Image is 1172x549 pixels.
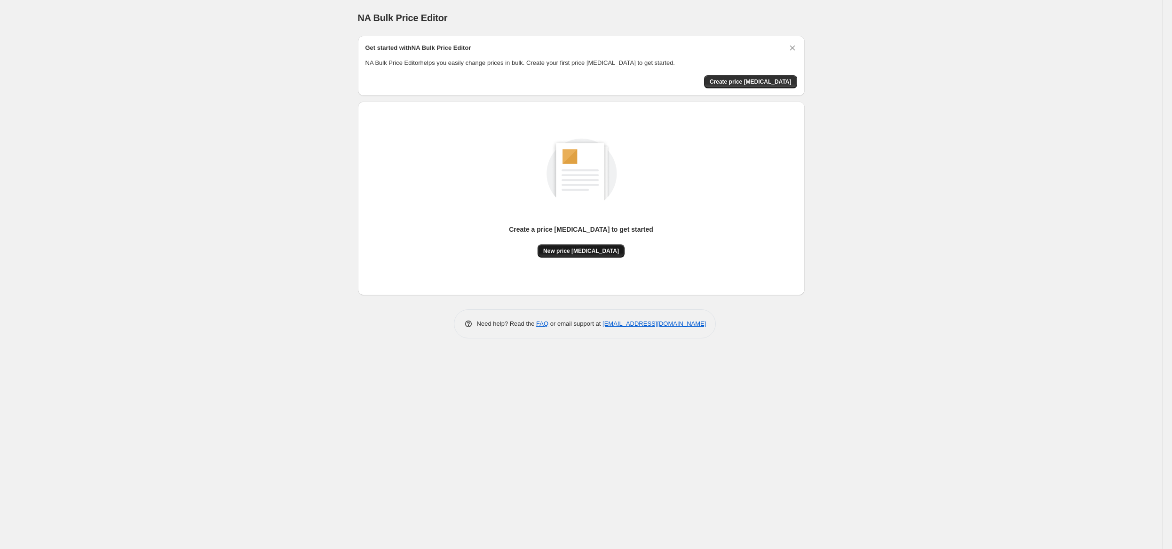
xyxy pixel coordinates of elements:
[365,58,797,68] p: NA Bulk Price Editor helps you easily change prices in bulk. Create your first price [MEDICAL_DAT...
[358,13,448,23] span: NA Bulk Price Editor
[710,78,792,86] span: Create price [MEDICAL_DATA]
[543,247,619,255] span: New price [MEDICAL_DATA]
[788,43,797,53] button: Dismiss card
[365,43,471,53] h2: Get started with NA Bulk Price Editor
[509,225,653,234] p: Create a price [MEDICAL_DATA] to get started
[477,320,537,327] span: Need help? Read the
[536,320,548,327] a: FAQ
[538,244,625,258] button: New price [MEDICAL_DATA]
[704,75,797,88] button: Create price change job
[548,320,602,327] span: or email support at
[602,320,706,327] a: [EMAIL_ADDRESS][DOMAIN_NAME]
